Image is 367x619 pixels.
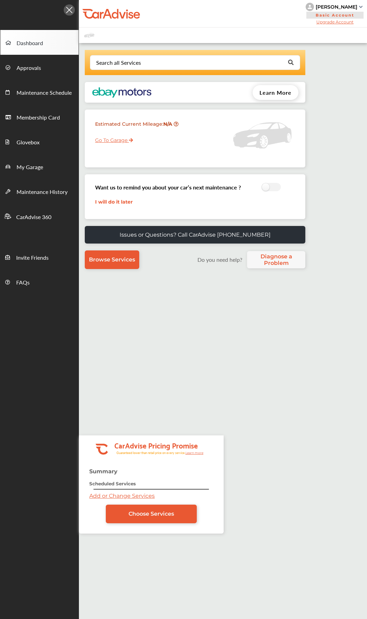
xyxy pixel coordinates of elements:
[194,256,245,264] label: Do you need help?
[0,104,79,129] a: Membership Card
[96,60,141,65] div: Search all Services
[64,4,75,16] img: Icon.5fd9dcc7.svg
[90,118,191,136] div: Estimated Current Mileage :
[106,505,197,523] a: Choose Services
[17,113,60,122] span: Membership Card
[0,55,79,80] a: Approvals
[114,439,198,451] tspan: CarAdvise Pricing Promise
[85,250,139,269] a: Browse Services
[0,80,79,104] a: Maintenance Schedule
[116,451,185,455] tspan: Guaranteed lower than retail price on every service.
[163,121,174,127] strong: N/A
[85,226,305,244] a: Issues or Questions? Call CarAdvise [PHONE_NUMBER]
[84,31,94,40] img: placeholder_car.fcab19be.svg
[233,113,292,158] img: placeholder_car.5a1ece94.svg
[16,278,30,287] span: FAQs
[89,468,118,475] strong: Summary
[17,39,43,48] span: Dashboard
[17,188,68,197] span: Maintenance History
[247,251,305,268] a: Diagnose a Problem
[17,138,40,147] span: Glovebox
[0,179,79,204] a: Maintenance History
[120,231,271,238] p: Issues or Questions? Call CarAdvise [PHONE_NUMBER]
[0,30,79,55] a: Dashboard
[16,254,49,262] span: Invite Friends
[16,213,51,222] span: CarAdvise 360
[185,451,204,455] tspan: Learn more
[316,4,357,10] div: [PERSON_NAME]
[95,199,133,205] a: I will do it later
[259,89,292,96] span: Learn More
[306,19,364,24] span: Upgrade Account
[17,89,72,97] span: Maintenance Schedule
[359,6,363,8] img: sCxJUJ+qAmfqhQGDUl18vwLg4ZYJ6CxN7XmbOMBAAAAAElFTkSuQmCC
[89,256,135,263] span: Browse Services
[129,510,174,517] span: Choose Services
[0,154,79,179] a: My Garage
[251,253,302,266] span: Diagnose a Problem
[17,163,43,172] span: My Garage
[306,12,364,19] span: Basic Account
[0,129,79,154] a: Glovebox
[306,3,314,11] img: knH8PDtVvWoAbQRylUukY18CTiRevjo20fAtgn5MLBQj4uumYvk2MzTtcAIzfGAtb1XOLVMAvhLuqoNAbL4reqehy0jehNKdM...
[90,132,133,145] a: Go To Garage
[17,64,41,73] span: Approvals
[89,493,155,499] a: Add or Change Services
[89,481,136,486] strong: Scheduled Services
[95,183,241,191] h3: Want us to remind you about your car’s next maintenance ?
